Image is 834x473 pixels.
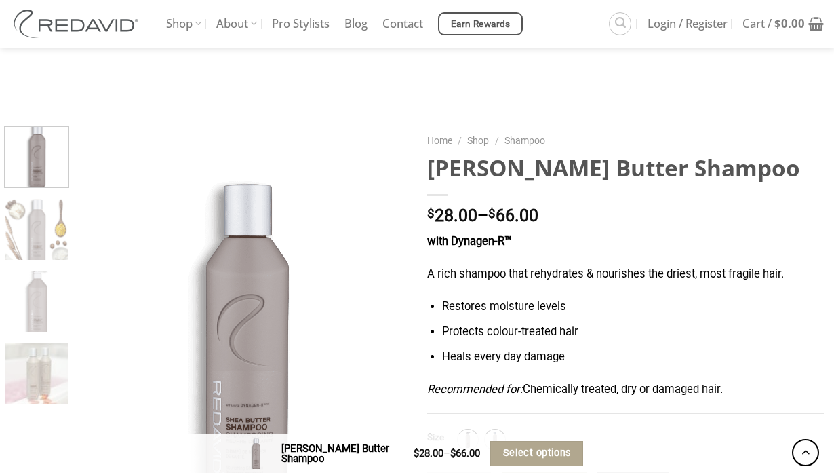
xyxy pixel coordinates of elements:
span: $ [488,208,496,221]
bdi: 0.00 [774,16,805,31]
a: Shop [467,135,489,146]
span: $ [774,16,781,31]
span: Select options [503,445,571,461]
strong: with Dynagen-R™ [427,235,511,248]
img: REDAVID Salon Products | United States [10,10,146,38]
span: Login / Register [648,7,728,41]
a: Search [609,12,631,35]
bdi: 66.00 [450,447,480,459]
li: Protects colour-treated hair [442,323,824,341]
p: – [427,208,824,225]
img: 250ml [486,431,504,449]
strong: [PERSON_NAME] Butter Shampoo [281,442,389,465]
em: Recommended for: [427,383,523,396]
img: REDAVID Shea Butter Shampoo [5,124,68,187]
span: Earn Rewards [451,17,511,32]
bdi: 66.00 [488,206,538,225]
a: Home [427,135,452,146]
li: Restores moisture levels [442,298,824,316]
span: / [495,135,499,146]
bdi: 28.00 [427,206,477,225]
h1: [PERSON_NAME] Butter Shampoo [427,153,824,183]
bdi: 28.00 [414,447,443,459]
span: $ [427,208,435,221]
span: Cart / [742,7,805,41]
a: Go to top [792,439,819,466]
img: 1L [459,431,477,449]
p: A rich shampoo that rehydrates & nourishes the driest, most fragile hair. [427,265,824,284]
span: $ [450,447,456,459]
div: 250ml [485,430,505,450]
img: REDAVID Shea Butter Shampoo [5,199,68,263]
p: Chemically treated, dry or damaged hair. [427,381,824,399]
a: Earn Rewards [438,12,523,35]
div: 1L [458,430,478,450]
div: – [239,436,595,471]
li: Heals every day damage [442,348,824,366]
span: / [458,135,462,146]
a: Shampoo [504,135,545,146]
span: $ [414,447,419,459]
